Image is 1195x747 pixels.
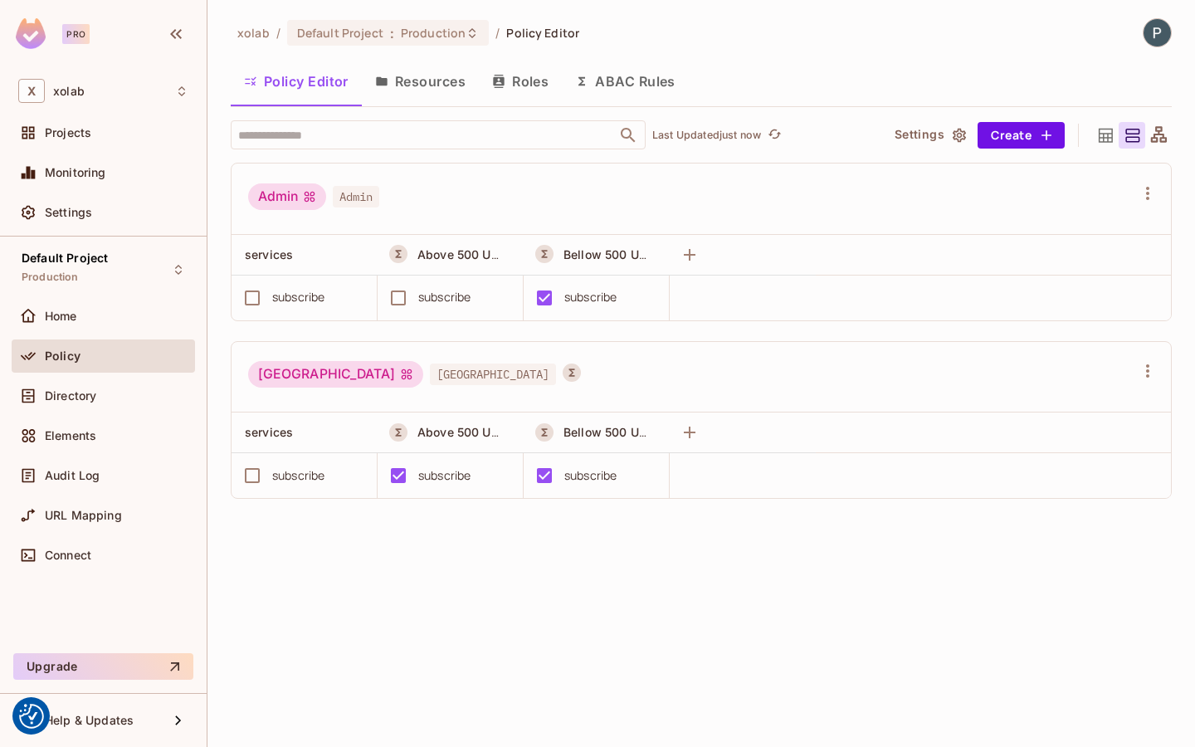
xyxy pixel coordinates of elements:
button: Consent Preferences [19,704,44,729]
div: Admin [248,183,326,210]
img: Revisit consent button [19,704,44,729]
button: Resources [362,61,479,102]
span: Home [45,310,77,323]
span: [GEOGRAPHIC_DATA] [430,364,556,385]
span: Policy Editor [506,25,579,41]
button: Create [978,122,1065,149]
span: X [18,79,45,103]
div: subscribe [418,466,471,485]
div: subscribe [418,288,471,306]
span: services [245,425,293,439]
span: Settings [45,206,92,219]
span: Click to refresh data [761,125,784,145]
button: Upgrade [13,653,193,680]
div: subscribe [272,466,324,485]
span: URL Mapping [45,509,122,522]
span: Monitoring [45,166,106,179]
div: [GEOGRAPHIC_DATA] [248,361,423,388]
span: Bellow 500 USD [563,247,655,262]
div: Pro [62,24,90,44]
span: Connect [45,549,91,562]
span: refresh [768,127,782,144]
button: A User Set is a dynamically conditioned role, grouping users based on real-time criteria. [563,364,581,382]
li: / [495,25,500,41]
button: Roles [479,61,562,102]
img: Pouya Ghafarimehrdad [1144,19,1171,46]
span: Projects [45,126,91,139]
span: the active workspace [237,25,270,41]
div: subscribe [564,288,617,306]
div: subscribe [272,288,324,306]
span: Above 500 USD [417,424,507,440]
span: Policy [45,349,80,363]
button: Policy Editor [231,61,362,102]
button: Settings [888,122,971,149]
div: subscribe [564,466,617,485]
button: Open [617,124,640,147]
span: Default Project [22,251,108,265]
span: Production [22,271,79,284]
li: / [276,25,280,41]
button: A Resource Set is a dynamically conditioned resource, defined by real-time criteria. [535,245,554,263]
button: A Resource Set is a dynamically conditioned resource, defined by real-time criteria. [389,245,407,263]
span: Default Project [297,25,383,41]
button: A Resource Set is a dynamically conditioned resource, defined by real-time criteria. [389,423,407,442]
span: Audit Log [45,469,100,482]
span: Bellow 500 USD [563,424,655,440]
span: : [389,27,395,40]
span: Directory [45,389,96,403]
span: Production [401,25,466,41]
span: Workspace: xolab [53,85,85,98]
button: ABAC Rules [562,61,689,102]
img: SReyMgAAAABJRU5ErkJggg== [16,18,46,49]
p: Last Updated just now [652,129,761,142]
span: Above 500 USD [417,247,507,262]
span: Elements [45,429,96,442]
span: services [245,247,293,261]
span: Help & Updates [45,714,134,727]
button: refresh [764,125,784,145]
span: Admin [333,186,379,207]
button: A Resource Set is a dynamically conditioned resource, defined by real-time criteria. [535,423,554,442]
